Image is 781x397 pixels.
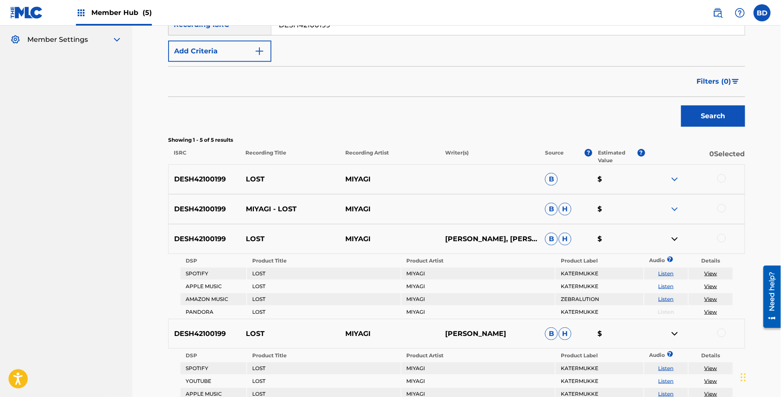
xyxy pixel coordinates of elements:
th: DSP [181,350,246,362]
button: Filters (0) [692,71,745,92]
p: Estimated Value [598,149,637,164]
img: Member Settings [10,35,20,45]
div: User Menu [754,4,771,21]
td: MIYAGI [402,268,555,280]
th: Details [689,350,733,362]
td: LOST [247,375,400,387]
iframe: Chat Widget [738,356,781,397]
img: expand [112,35,122,45]
p: Audio [644,351,655,359]
a: Listen [659,365,674,371]
td: MIYAGI [402,375,555,387]
td: LOST [247,268,400,280]
p: $ [592,204,645,214]
p: [PERSON_NAME], [PERSON_NAME], [PERSON_NAME] [440,234,539,244]
p: LOST [240,234,340,244]
td: MIYAGI [402,280,555,292]
td: PANDORA [181,306,246,318]
span: H [559,327,571,340]
span: (5) [143,9,152,17]
span: ? [670,257,670,262]
p: LOST [240,329,340,339]
iframe: Resource Center [757,263,781,331]
a: Listen [659,283,674,289]
p: LOST [240,174,340,184]
td: LOST [247,293,400,305]
p: $ [592,329,645,339]
td: MIYAGI [402,306,555,318]
p: DESH42100199 [169,234,240,244]
p: MIYAGI [340,234,440,244]
th: Product Label [556,255,643,267]
a: View [705,283,717,289]
p: ISRC [168,149,240,164]
p: MIYAGI [340,204,440,214]
span: B [545,203,558,216]
th: Product Artist [402,255,555,267]
th: Details [689,255,733,267]
a: View [705,309,717,315]
td: AMAZON MUSIC [181,293,246,305]
td: KATERMUKKE [556,280,643,292]
p: MIYAGI - LOST [240,204,340,214]
span: ? [670,351,670,357]
span: B [545,233,558,245]
td: LOST [247,306,400,318]
p: DESH42100199 [169,174,240,184]
p: Showing 1 - 5 of 5 results [168,136,745,144]
p: Recording Artist [340,149,440,164]
img: search [713,8,723,18]
p: Source [545,149,564,164]
td: MIYAGI [402,293,555,305]
p: Listen [644,308,688,316]
th: Product Label [556,350,643,362]
th: DSP [181,255,246,267]
span: Member Settings [27,35,88,45]
img: MLC Logo [10,6,43,19]
span: B [545,173,558,186]
p: Audio [644,257,655,264]
img: help [735,8,745,18]
td: YOUTUBE [181,375,246,387]
td: SPOTIFY [181,362,246,374]
th: Product Artist [402,350,555,362]
td: KATERMUKKE [556,268,643,280]
a: View [705,270,717,277]
a: Listen [659,391,674,397]
td: APPLE MUSIC [181,280,246,292]
img: expand [670,204,680,214]
td: KATERMUKKE [556,306,643,318]
th: Product Title [247,350,400,362]
span: H [559,203,571,216]
img: filter [732,79,739,84]
td: LOST [247,362,400,374]
a: Listen [659,296,674,302]
p: 0 Selected [645,149,745,164]
p: MIYAGI [340,329,440,339]
a: Public Search [709,4,726,21]
div: Help [731,4,749,21]
span: B [545,327,558,340]
span: Filters ( 0 ) [697,76,731,87]
td: MIYAGI [402,362,555,374]
td: ZEBRALUTION [556,293,643,305]
a: View [705,391,717,397]
p: [PERSON_NAME] [440,329,539,339]
td: SPOTIFY [181,268,246,280]
td: LOST [247,280,400,292]
p: MIYAGI [340,174,440,184]
a: View [705,378,717,384]
p: Recording Title [240,149,340,164]
button: Add Criteria [168,41,271,62]
p: $ [592,174,645,184]
img: contract [670,234,680,244]
a: Listen [659,270,674,277]
span: ? [585,149,592,157]
p: DESH42100199 [169,204,240,214]
img: 9d2ae6d4665cec9f34b9.svg [254,46,265,56]
a: View [705,296,717,302]
span: H [559,233,571,245]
